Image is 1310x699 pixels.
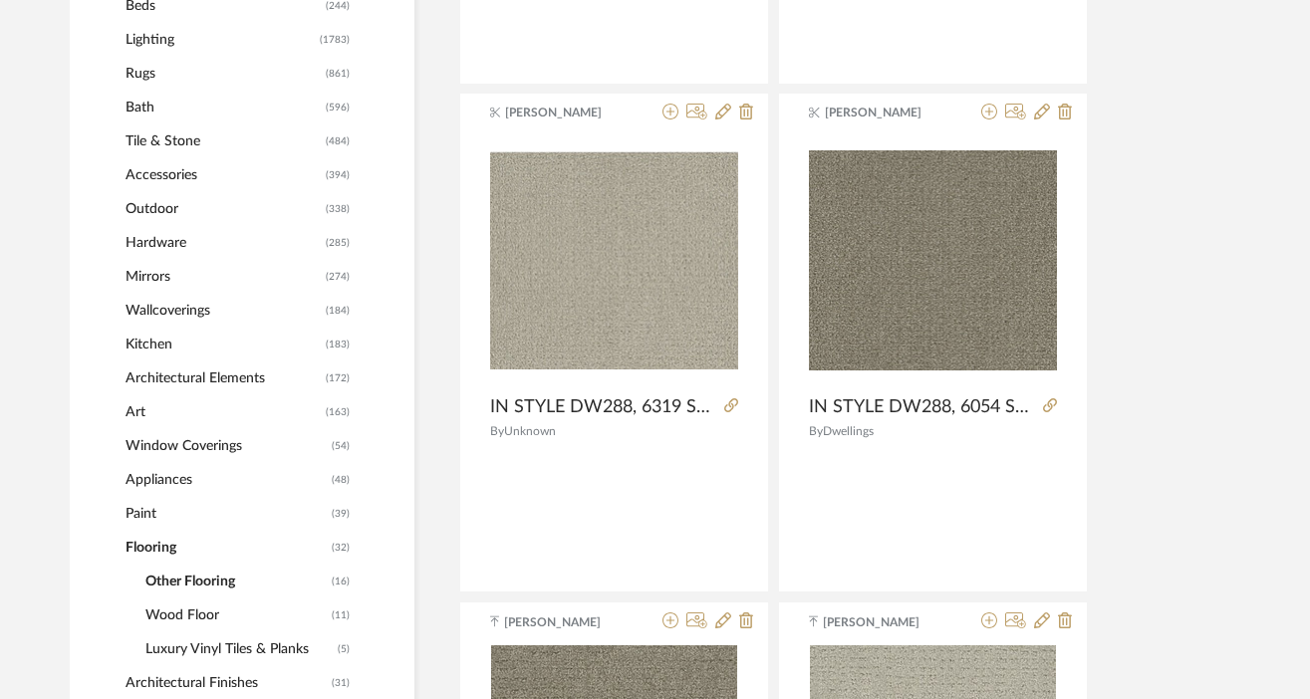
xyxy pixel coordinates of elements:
span: (32) [332,532,350,564]
span: Appliances [126,463,327,497]
span: By [809,425,823,437]
span: Kitchen [126,328,321,361]
span: (394) [326,159,350,191]
span: Tile & Stone [126,124,321,158]
img: IN STYLE DW288, 6319 SNOW CAP [490,151,738,369]
span: (484) [326,125,350,157]
span: (39) [332,498,350,530]
span: (16) [332,566,350,597]
span: (172) [326,362,350,394]
span: (54) [332,430,350,462]
span: [PERSON_NAME] [825,104,950,121]
span: Art [126,395,321,429]
span: Architectural Elements [126,361,321,395]
span: (31) [332,667,350,699]
span: (596) [326,92,350,123]
span: (274) [326,261,350,293]
span: By [490,425,504,437]
span: (5) [338,633,350,665]
span: Flooring [126,531,327,565]
span: (48) [332,464,350,496]
span: Hardware [126,226,321,260]
span: Wallcoverings [126,294,321,328]
span: Outdoor [126,192,321,226]
span: Rugs [126,57,321,91]
span: Lighting [126,23,315,57]
span: Bath [126,91,321,124]
span: Paint [126,497,327,531]
span: (11) [332,599,350,631]
span: (183) [326,329,350,360]
span: (338) [326,193,350,225]
img: IN STYLE DW288, 6054 STRATOSPHERE [809,150,1057,369]
span: IN STYLE DW288, 6319 SNOW CAP [490,396,716,418]
span: Mirrors [126,260,321,294]
span: [PERSON_NAME] [505,104,631,121]
span: (1783) [320,24,350,56]
span: Unknown [504,425,556,437]
span: IN STYLE DW288, 6054 STRATOSPHERE [809,396,1035,418]
span: (285) [326,227,350,259]
span: [PERSON_NAME] [504,613,630,631]
span: (163) [326,396,350,428]
span: (184) [326,295,350,327]
span: Luxury Vinyl Tiles & Planks [145,632,333,666]
span: Dwellings [823,425,874,437]
span: [PERSON_NAME] [823,613,948,631]
span: Other Flooring [145,565,327,598]
span: (861) [326,58,350,90]
span: Accessories [126,158,321,192]
span: Wood Floor [145,598,327,632]
span: Window Coverings [126,429,327,463]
